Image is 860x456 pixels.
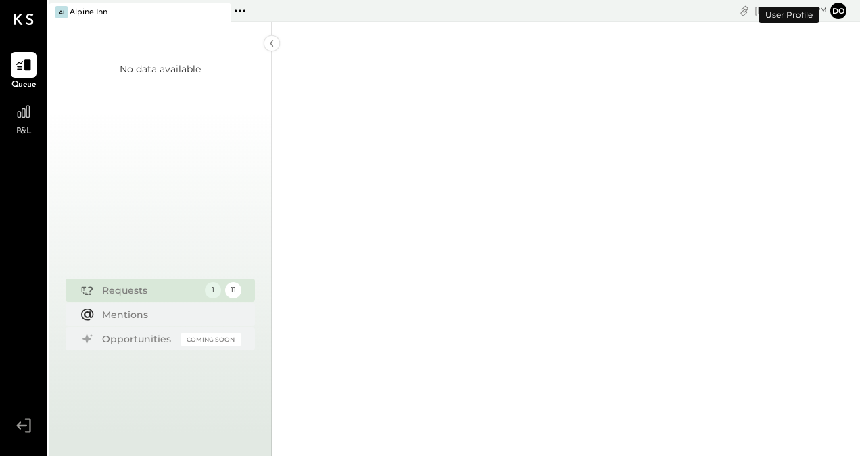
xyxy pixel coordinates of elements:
[815,5,827,15] span: pm
[1,52,47,91] a: Queue
[55,6,68,18] div: AI
[1,99,47,138] a: P&L
[738,3,751,18] div: copy link
[120,62,201,76] div: No data available
[225,282,241,298] div: 11
[16,126,32,138] span: P&L
[11,79,37,91] span: Queue
[102,332,174,346] div: Opportunities
[181,333,241,346] div: Coming Soon
[102,283,198,297] div: Requests
[70,7,107,18] div: Alpine Inn
[759,7,819,23] div: User Profile
[830,3,846,19] button: do
[205,282,221,298] div: 1
[755,4,827,17] div: [DATE]
[786,4,813,17] span: 1 : 24
[102,308,235,321] div: Mentions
